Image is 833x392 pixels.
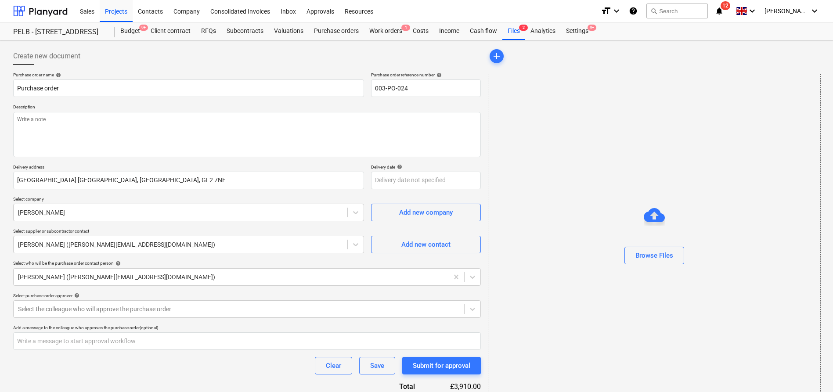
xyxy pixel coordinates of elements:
[13,172,364,189] input: Delivery address
[650,7,657,14] span: search
[747,6,757,16] i: keyboard_arrow_down
[54,72,61,78] span: help
[364,22,407,40] a: Work orders1
[371,72,481,78] div: Purchase order reference number
[611,6,622,16] i: keyboard_arrow_down
[435,72,442,78] span: help
[371,164,481,170] div: Delivery date
[13,260,481,266] div: Select who will be the purchase order contact person
[561,22,594,40] a: Settings9+
[145,22,196,40] a: Client contract
[491,51,502,61] span: add
[326,360,341,371] div: Clear
[13,332,481,350] input: Write a message to start approval workflow
[114,261,121,266] span: help
[196,22,221,40] a: RFQs
[519,25,528,31] span: 2
[315,357,352,374] button: Clear
[221,22,269,40] a: Subcontracts
[588,25,596,31] span: 9+
[371,79,481,97] input: Reference number
[502,22,525,40] div: Files
[13,28,105,37] div: PELB - [STREET_ADDRESS]
[371,204,481,221] button: Add new company
[13,104,481,111] p: Description
[635,250,673,261] div: Browse Files
[402,357,481,374] button: Submit for approval
[721,1,730,10] span: 12
[367,381,429,392] div: Total
[561,22,594,40] div: Settings
[629,6,638,16] i: Knowledge base
[13,228,364,236] p: Select supplier or subcontractor contact
[269,22,309,40] a: Valuations
[624,247,684,264] button: Browse Files
[13,164,364,172] p: Delivery address
[407,22,434,40] a: Costs
[401,239,451,250] div: Add new contact
[371,172,481,189] input: Delivery date not specified
[13,51,80,61] span: Create new document
[399,207,453,218] div: Add new company
[115,22,145,40] div: Budget
[359,357,395,374] button: Save
[429,381,481,392] div: £3,910.00
[139,25,148,31] span: 9+
[764,7,808,14] span: [PERSON_NAME]
[809,6,820,16] i: keyboard_arrow_down
[413,360,470,371] div: Submit for approval
[309,22,364,40] a: Purchase orders
[465,22,502,40] a: Cash flow
[715,6,724,16] i: notifications
[13,196,364,204] p: Select company
[502,22,525,40] a: Files2
[525,22,561,40] a: Analytics
[13,79,364,97] input: Document name
[601,6,611,16] i: format_size
[13,72,364,78] div: Purchase order name
[646,4,708,18] button: Search
[72,293,79,298] span: help
[395,164,402,169] span: help
[364,22,407,40] div: Work orders
[434,22,465,40] a: Income
[371,236,481,253] button: Add new contact
[401,25,410,31] span: 1
[370,360,384,371] div: Save
[13,325,481,331] div: Add a message to the colleague who approves the purchase order (optional)
[13,293,481,298] div: Select purchase order approver
[115,22,145,40] a: Budget9+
